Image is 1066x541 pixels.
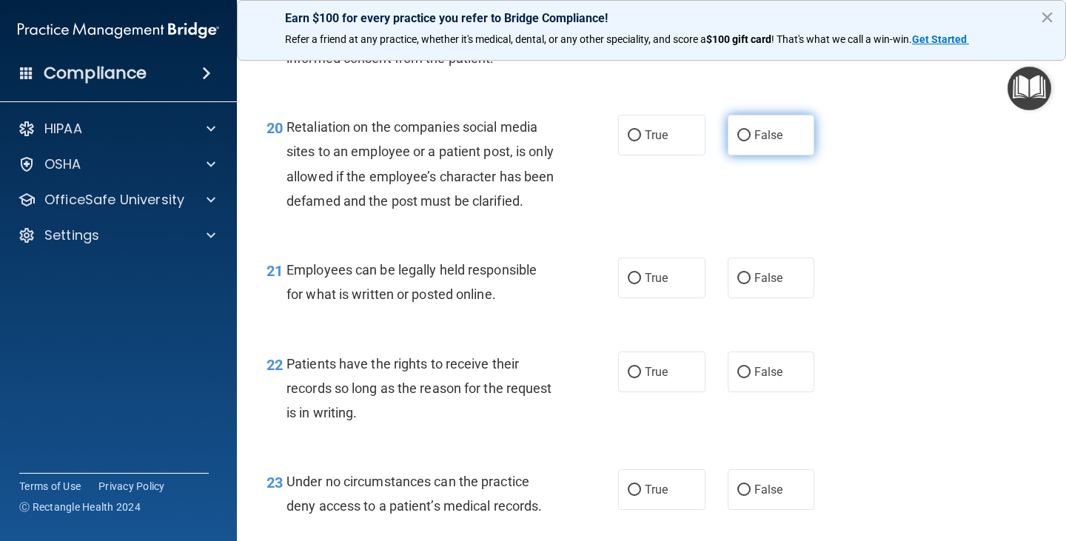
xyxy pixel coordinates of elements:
input: True [628,273,641,284]
img: PMB logo [18,16,219,45]
span: False [754,271,783,285]
span: True [645,271,668,285]
a: HIPAA [18,120,215,138]
input: True [628,485,641,496]
span: True [645,365,668,379]
input: True [628,367,641,378]
span: 20 [266,119,283,137]
span: ! That's what we call a win-win. [771,33,912,45]
span: 22 [266,356,283,374]
p: OSHA [44,155,81,173]
span: False [754,128,783,142]
span: Under no circumstances can the practice deny access to a patient’s medical records. [286,474,542,514]
span: 23 [266,474,283,491]
span: Patients have the rights to receive their records so long as the reason for the request is in wri... [286,356,552,420]
p: OfficeSafe University [44,191,184,209]
span: False [754,365,783,379]
a: Get Started [912,33,969,45]
span: Retaliation on the companies social media sites to an employee or a patient post, is only allowed... [286,119,554,209]
button: Open Resource Center [1008,67,1051,110]
input: False [737,485,751,496]
a: Settings [18,226,215,244]
p: Settings [44,226,99,244]
span: True [645,483,668,497]
h4: Compliance [44,63,147,84]
p: HIPAA [44,120,82,138]
span: False [754,483,783,497]
a: OSHA [18,155,215,173]
span: 21 [266,262,283,280]
a: Terms of Use [19,479,81,494]
span: Employees can be legally held responsible for what is written or posted online. [286,262,537,302]
strong: Get Started [912,33,967,45]
a: Privacy Policy [98,479,165,494]
input: True [628,130,641,141]
span: Refer a friend at any practice, whether it's medical, dental, or any other speciality, and score a [285,33,706,45]
input: False [737,273,751,284]
p: Earn $100 for every practice you refer to Bridge Compliance! [285,11,1018,25]
span: True [645,128,668,142]
strong: $100 gift card [706,33,771,45]
a: OfficeSafe University [18,191,215,209]
input: False [737,367,751,378]
input: False [737,130,751,141]
button: Close [1040,5,1054,29]
span: Ⓒ Rectangle Health 2024 [19,500,141,514]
